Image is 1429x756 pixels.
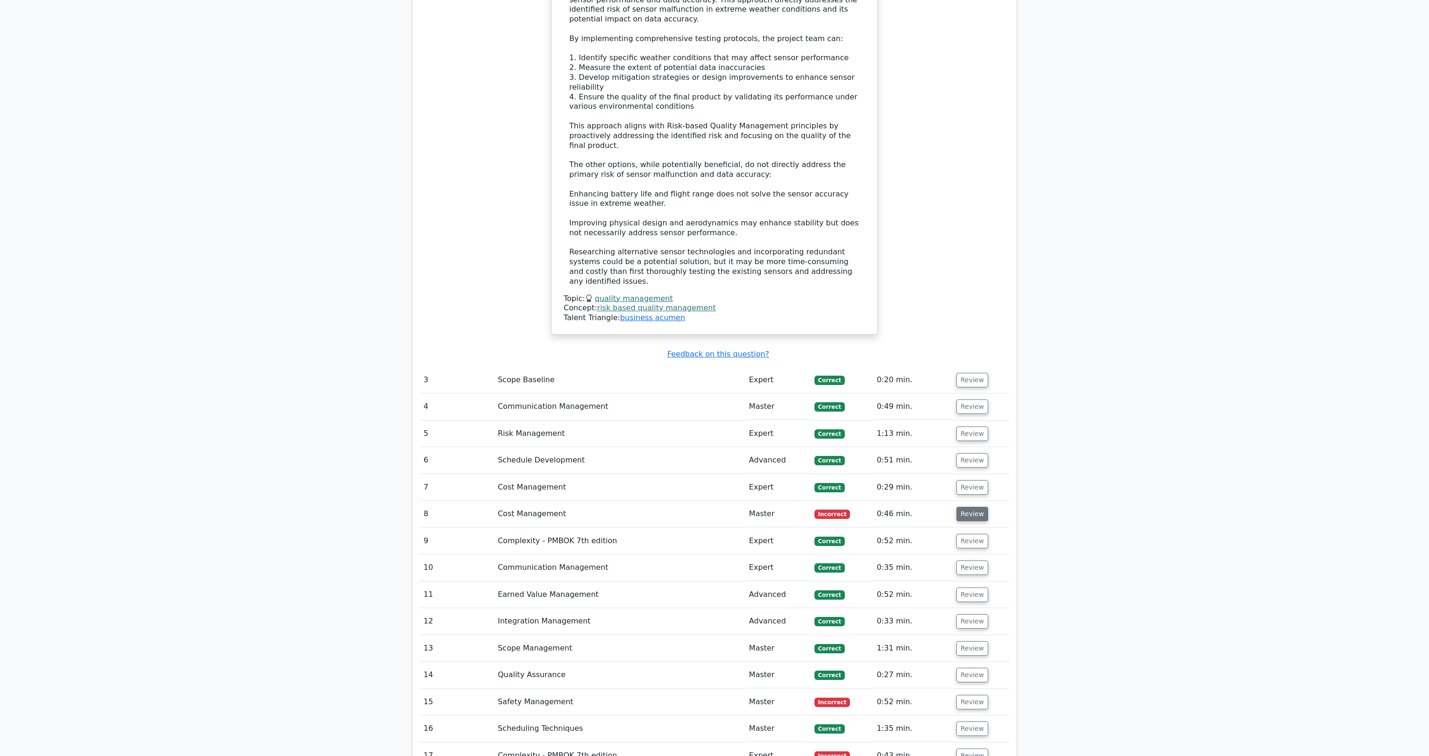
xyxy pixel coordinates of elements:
[956,695,988,709] button: Review
[420,447,494,474] td: 6
[420,662,494,688] td: 14
[494,608,745,635] td: Integration Management
[956,560,988,575] button: Review
[745,447,811,474] td: Advanced
[745,367,811,393] td: Expert
[873,367,953,393] td: 0:20 min.
[873,554,953,581] td: 0:35 min.
[745,501,811,527] td: Master
[745,635,811,662] td: Master
[745,689,811,715] td: Master
[745,608,811,635] td: Advanced
[745,581,811,608] td: Advanced
[420,393,494,420] td: 4
[745,554,811,581] td: Expert
[956,480,988,495] button: Review
[420,554,494,581] td: 10
[873,420,953,447] td: 1:13 min.
[620,313,685,322] a: business acumen
[494,554,745,581] td: Communication Management
[814,644,845,653] span: Correct
[745,715,811,742] td: Master
[494,528,745,554] td: Complexity - PMBOK 7th edition
[873,608,953,635] td: 0:33 min.
[420,367,494,393] td: 3
[420,528,494,554] td: 9
[420,715,494,742] td: 16
[494,367,745,393] td: Scope Baseline
[814,537,845,546] span: Correct
[956,668,988,682] button: Review
[873,635,953,662] td: 1:31 min.
[814,456,845,465] span: Correct
[956,534,988,548] button: Review
[745,393,811,420] td: Master
[420,581,494,608] td: 11
[873,474,953,501] td: 0:29 min.
[873,501,953,527] td: 0:46 min.
[814,402,845,412] span: Correct
[494,501,745,527] td: Cost Management
[564,303,865,313] div: Concept:
[814,483,845,492] span: Correct
[745,662,811,688] td: Master
[494,420,745,447] td: Risk Management
[873,662,953,688] td: 0:27 min.
[494,689,745,715] td: Safety Management
[873,715,953,742] td: 1:35 min.
[956,399,988,414] button: Review
[420,608,494,635] td: 12
[420,474,494,501] td: 7
[420,420,494,447] td: 5
[494,715,745,742] td: Scheduling Techniques
[494,662,745,688] td: Quality Assurance
[745,420,811,447] td: Expert
[814,563,845,573] span: Correct
[745,528,811,554] td: Expert
[814,510,850,519] span: Incorrect
[420,501,494,527] td: 8
[494,474,745,501] td: Cost Management
[595,294,673,303] a: quality management
[564,294,865,323] div: Talent Triangle:
[873,447,953,474] td: 0:51 min.
[597,303,716,312] a: risk based quality management
[956,641,988,656] button: Review
[494,447,745,474] td: Schedule Development
[814,429,845,439] span: Correct
[667,350,769,358] a: Feedback on this question?
[956,453,988,468] button: Review
[420,635,494,662] td: 13
[956,373,988,387] button: Review
[814,617,845,626] span: Correct
[956,721,988,736] button: Review
[956,588,988,602] button: Review
[494,581,745,608] td: Earned Value Management
[956,614,988,629] button: Review
[873,581,953,608] td: 0:52 min.
[814,376,845,385] span: Correct
[420,689,494,715] td: 15
[956,427,988,441] button: Review
[814,698,850,707] span: Incorrect
[494,635,745,662] td: Scope Management
[873,393,953,420] td: 0:49 min.
[494,393,745,420] td: Communication Management
[873,689,953,715] td: 0:52 min.
[873,528,953,554] td: 0:52 min.
[814,671,845,680] span: Correct
[564,294,865,304] div: Topic:
[745,474,811,501] td: Expert
[956,507,988,521] button: Review
[814,724,845,734] span: Correct
[814,590,845,600] span: Correct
